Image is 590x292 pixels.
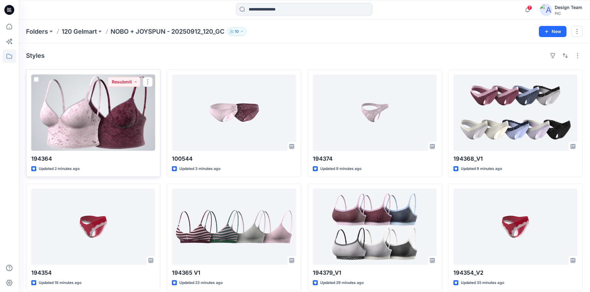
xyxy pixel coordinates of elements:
p: NOBO + JOYSPUN - 20250912_120_GC [111,27,225,36]
h4: Styles [26,52,45,59]
p: 100544 [172,154,296,163]
a: 120 Gelmart [62,27,97,36]
p: 194354 [31,269,155,277]
p: Updated 18 minutes ago [39,280,81,286]
a: 194374 [313,74,437,151]
a: 194379_V1 [313,188,437,265]
button: 10 [227,27,247,36]
a: 194354_V2 [453,188,577,265]
p: 194368_V1 [453,154,577,163]
p: Updated 9 minutes ago [461,166,502,172]
a: Folders [26,27,48,36]
div: Design Team [555,4,582,11]
p: 194354_V2 [453,269,577,277]
a: 194365 V1 [172,188,296,265]
p: Updated 9 minutes ago [320,166,361,172]
div: PIC [555,11,582,16]
p: Updated 23 minutes ago [179,280,223,286]
p: Updated 3 minutes ago [179,166,221,172]
span: 7 [527,5,532,10]
a: 194368_V1 [453,74,577,151]
a: 194354 [31,188,155,265]
p: 194379_V1 [313,269,437,277]
a: 194364 [31,74,155,151]
img: avatar [540,4,552,16]
a: 100544 [172,74,296,151]
p: 194364 [31,154,155,163]
p: 10 [235,28,239,35]
p: 194365 V1 [172,269,296,277]
p: Updated 35 minutes ago [461,280,504,286]
p: Updated 2 minutes ago [39,166,80,172]
p: Updated 29 minutes ago [320,280,364,286]
p: 194374 [313,154,437,163]
button: New [539,26,566,37]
